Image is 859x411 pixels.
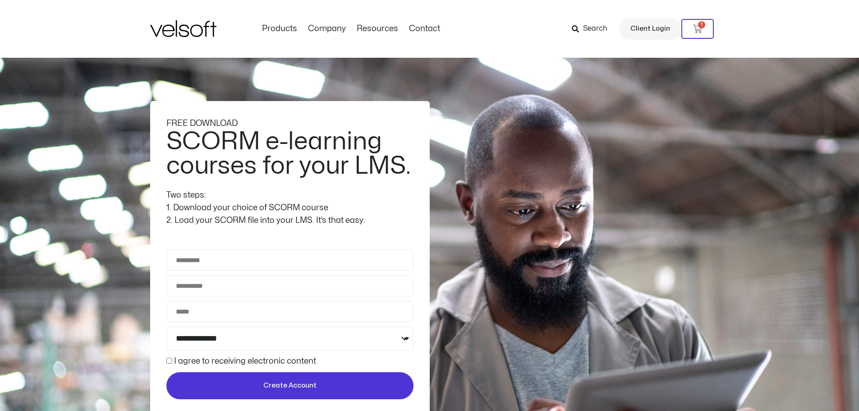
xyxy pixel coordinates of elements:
span: 1 [698,21,705,28]
a: ContactMenu Toggle [404,24,446,34]
a: CompanyMenu Toggle [303,24,351,34]
button: Create Account [166,372,413,399]
nav: Menu [257,24,446,34]
a: ProductsMenu Toggle [257,24,303,34]
a: 1 [681,19,714,39]
div: Two steps: [166,189,413,202]
a: Client Login [619,18,681,40]
span: Client Login [630,23,670,35]
span: Create Account [263,380,317,391]
label: I agree to receiving electronic content [174,357,316,365]
a: Search [572,21,614,37]
a: ResourcesMenu Toggle [351,24,404,34]
div: FREE DOWNLOAD [166,117,413,130]
div: 2. Load your SCORM file into your LMS. It’s that easy. [166,214,413,227]
img: Velsoft Training Materials [150,20,216,37]
h2: SCORM e-learning courses for your LMS. [166,129,411,178]
span: Search [583,23,607,35]
div: 1. Download your choice of SCORM course [166,202,413,214]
